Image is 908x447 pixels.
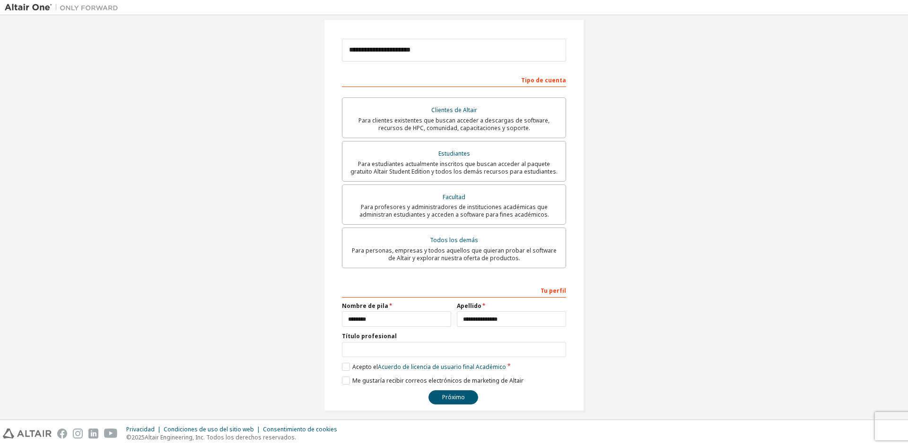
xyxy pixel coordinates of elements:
[457,302,481,310] font: Apellido
[430,236,478,244] font: Todos los demás
[3,429,52,438] img: altair_logo.svg
[359,203,549,219] font: Para profesores y administradores de instituciones académicas que administran estudiantes y acced...
[342,332,397,340] font: Título profesional
[431,106,477,114] font: Clientes de Altair
[352,377,524,385] font: Me gustaría recibir correos electrónicos de marketing de Altair
[145,433,296,441] font: Altair Engineering, Inc. Todos los derechos reservados.
[164,425,254,433] font: Condiciones de uso del sitio web
[358,116,550,132] font: Para clientes existentes que buscan acceder a descargas de software, recursos de HPC, comunidad, ...
[541,287,566,295] font: Tu perfil
[350,160,558,175] font: Para estudiantes actualmente inscritos que buscan acceder al paquete gratuito Altair Student Edit...
[131,433,145,441] font: 2025
[476,363,506,371] font: Académico
[342,302,388,310] font: Nombre de pila
[104,429,118,438] img: youtube.svg
[438,149,470,158] font: Estudiantes
[73,429,83,438] img: instagram.svg
[443,193,465,201] font: Facultad
[352,363,378,371] font: Acepto el
[5,3,123,12] img: Altair Uno
[57,429,67,438] img: facebook.svg
[521,76,566,84] font: Tipo de cuenta
[378,363,474,371] font: Acuerdo de licencia de usuario final
[352,246,557,262] font: Para personas, empresas y todos aquellos que quieran probar el software de Altair y explorar nues...
[263,425,337,433] font: Consentimiento de cookies
[126,433,131,441] font: ©
[442,393,465,401] font: Próximo
[428,390,478,404] button: Próximo
[126,425,155,433] font: Privacidad
[88,429,98,438] img: linkedin.svg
